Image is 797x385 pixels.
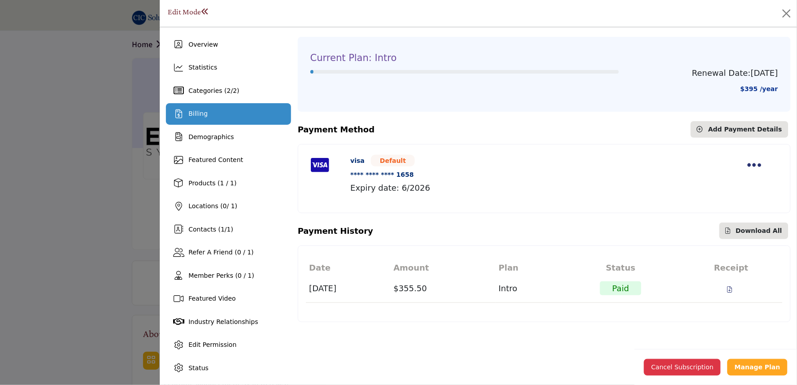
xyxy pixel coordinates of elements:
[188,202,237,210] span: Locations ( / 1)
[310,70,314,74] div: Progress: 1%
[727,359,788,376] a: Manage Plan
[188,341,236,348] span: Edit Permission
[233,87,237,94] span: 2
[188,226,233,233] span: Contacts ( / )
[188,249,253,256] span: Refer A Friend (0 / 1)
[188,41,218,48] span: Overview
[747,157,762,174] a: Payment Options
[780,6,794,21] button: Close
[168,7,209,17] h1: Edit Mode
[306,258,390,277] th: Date
[735,363,780,371] b: Manage Plan
[391,258,496,277] th: Amount
[736,227,782,234] span: Download All
[188,110,208,117] span: Billing
[227,226,231,233] span: 1
[740,85,778,92] span: $395 /year
[188,133,234,140] span: Demographics
[391,277,496,303] td: $355.50
[188,87,239,94] span: Categories ( / )
[644,359,721,376] button: Cancel Subscription
[223,202,227,210] span: 0
[221,226,225,233] span: 1
[719,223,788,239] button: Download All
[298,225,373,237] div: Payment History
[691,121,788,138] button: Add Payment Details
[708,126,782,133] span: Add Payment Details
[306,277,390,303] td: [DATE]
[188,295,235,302] span: Featured Video
[628,67,778,79] p: [DATE]
[496,258,562,277] th: Plan
[680,258,783,277] th: Receipt
[310,52,778,64] h4: Current Plan: Intro
[562,258,680,277] th: Status
[692,68,751,78] span: Renewal Date:
[298,125,375,134] span: Payment Method
[188,156,243,163] span: Featured Content
[188,64,217,71] span: Statistics
[350,157,738,165] h6: visa
[350,182,738,194] p: Expiry date: 6/2026
[188,364,209,372] span: Status
[227,87,231,94] span: 2
[188,272,254,279] span: Member Perks (0 / 1)
[496,277,562,303] td: Intro
[188,179,236,187] span: Products (1 / 1)
[371,155,415,166] span: Default
[188,318,258,325] span: Industry Relationships
[600,281,641,295] span: Paid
